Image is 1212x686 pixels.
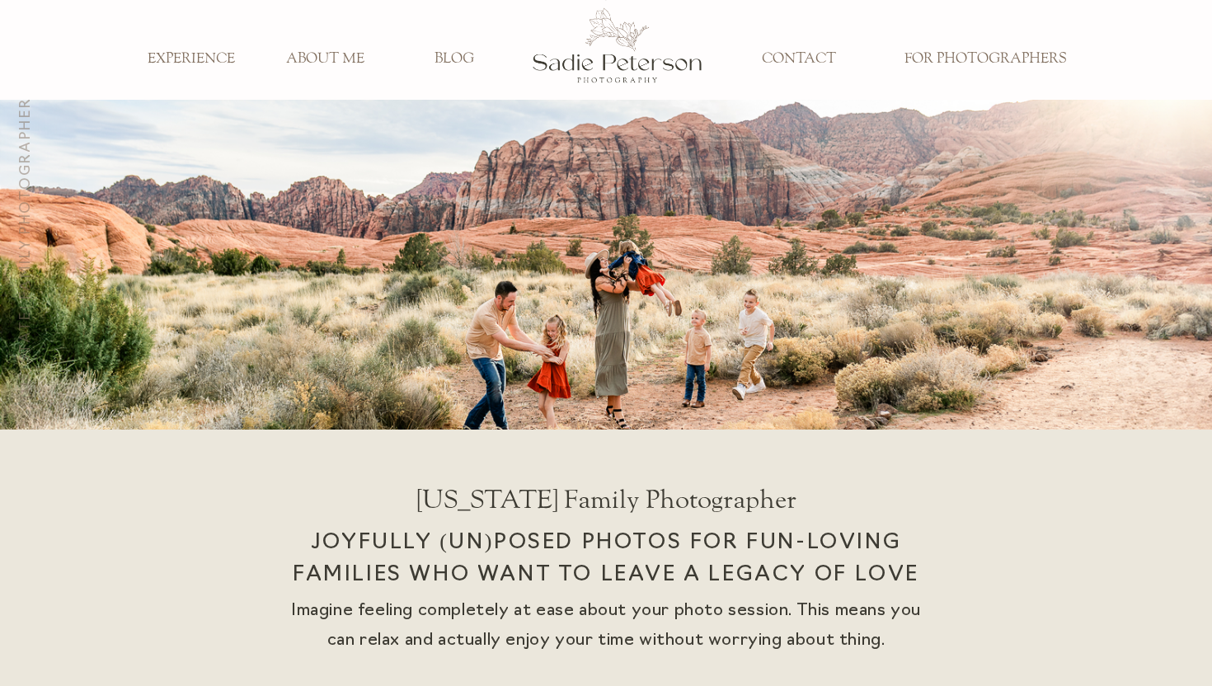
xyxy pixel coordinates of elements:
h2: joyfully (un)posed photos for fun-loving families who want to leave a legacy of love [268,527,944,618]
a: CONTACT [745,50,853,68]
a: BLOG [400,50,509,68]
h3: [US_STATE] Family Photographer [16,92,32,405]
h1: [US_STATE] Family Photographer [308,484,905,533]
a: ABOUT ME [270,50,379,68]
a: EXPERIENCE [137,50,246,68]
a: FOR PHOTOGRAPHERS [892,50,1078,68]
